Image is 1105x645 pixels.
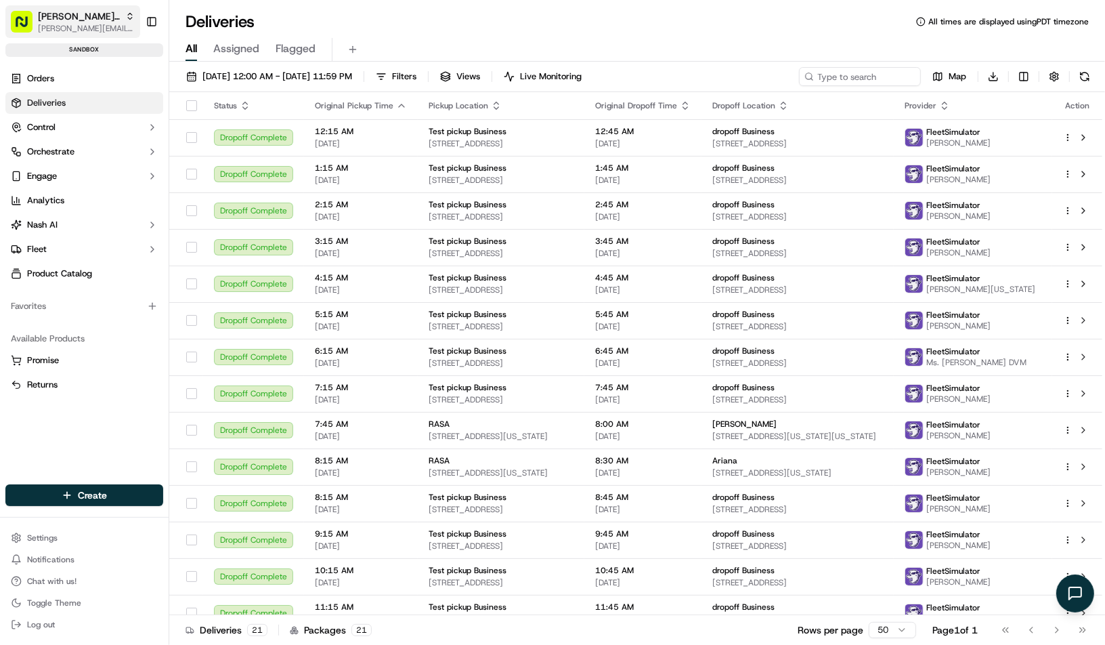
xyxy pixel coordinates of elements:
span: [DATE] [315,285,407,295]
span: [DATE] [595,175,691,186]
span: Ariana [712,455,737,466]
span: [DATE] [595,431,691,442]
span: Orders [27,72,54,85]
span: Test pickup Business [429,346,506,356]
a: Promise [11,354,158,367]
span: dropoff Business [712,602,775,612]
span: [DATE] [595,211,691,222]
span: 6:15 AM [315,346,407,356]
span: FleetSimulator [926,493,980,503]
span: [PERSON_NAME] [926,503,991,514]
span: Views [456,70,480,83]
span: 12:15 AM [315,126,407,137]
span: Notifications [27,554,74,565]
button: Views [434,67,486,86]
span: [DATE] [315,358,407,369]
span: [STREET_ADDRESS] [712,138,883,149]
a: Orders [5,68,163,89]
div: Available Products [5,328,163,350]
img: FleetSimulator.png [905,129,923,146]
img: FleetSimulator.png [905,238,923,256]
span: Pylon [135,229,164,239]
div: sandbox [5,43,163,57]
span: [DATE] [595,285,691,295]
span: All times are displayed using PDT timezone [928,16,1089,27]
span: dropoff Business [712,382,775,393]
span: [STREET_ADDRESS][US_STATE] [429,431,573,442]
span: FleetSimulator [926,236,980,247]
img: 1736555255976-a54dd68f-1ca7-489b-9aae-adbdc363a1c4 [14,129,38,153]
span: [PERSON_NAME] [926,467,991,478]
a: 💻API Documentation [109,190,223,215]
span: dropoff Business [712,126,775,137]
a: 📗Knowledge Base [8,190,109,215]
span: [STREET_ADDRESS][US_STATE][US_STATE] [712,431,883,442]
span: 2:15 AM [315,199,407,210]
img: FleetSimulator.png [905,348,923,366]
button: Engage [5,165,163,187]
span: Log out [27,619,55,630]
span: [STREET_ADDRESS] [429,504,573,515]
span: [STREET_ADDRESS] [429,138,573,149]
span: Create [78,488,107,502]
span: FleetSimulator [926,127,980,138]
button: Fleet [5,238,163,260]
span: Provider [905,100,936,111]
span: dropoff Business [712,528,775,539]
span: [DATE] [595,467,691,478]
span: 8:15 AM [315,455,407,466]
button: Orchestrate [5,141,163,163]
img: FleetSimulator.png [905,604,923,622]
button: Filters [370,67,422,86]
span: 9:45 AM [595,528,691,539]
div: 21 [247,624,267,636]
span: [STREET_ADDRESS] [712,577,883,588]
span: [PERSON_NAME] [712,419,777,430]
span: [PERSON_NAME] [926,211,991,222]
span: FleetSimulator [926,200,980,211]
a: Powered byPylon [95,228,164,239]
span: 7:15 AM [315,382,407,393]
span: 11:45 AM [595,602,691,612]
span: [STREET_ADDRESS][US_STATE] [712,467,883,478]
span: [DATE] [315,541,407,552]
h1: Deliveries [186,11,255,33]
span: 4:45 AM [595,272,691,283]
span: FleetSimulator [926,529,980,540]
span: Knowledge Base [27,196,104,209]
span: Test pickup Business [429,565,506,576]
span: [DATE] [595,504,691,515]
img: FleetSimulator.png [905,531,923,549]
span: [STREET_ADDRESS][US_STATE] [429,467,573,478]
button: Log out [5,615,163,634]
span: Chat with us! [27,576,77,587]
span: [STREET_ADDRESS] [429,577,573,588]
span: Test pickup Business [429,163,506,173]
span: [STREET_ADDRESS] [712,504,883,515]
span: 2:45 AM [595,199,691,210]
span: [STREET_ADDRESS] [429,248,573,259]
a: Product Catalog [5,263,163,285]
div: Start new chat [46,129,222,142]
div: Deliveries [186,623,267,637]
input: Got a question? Start typing here... [35,87,244,101]
span: [DATE] [315,175,407,186]
img: FleetSimulator.png [905,458,923,476]
span: [STREET_ADDRESS] [712,394,883,405]
span: [STREET_ADDRESS] [429,211,573,222]
span: [STREET_ADDRESS] [712,175,883,186]
span: Test pickup Business [429,528,506,539]
span: 10:15 AM [315,565,407,576]
span: [DATE] [315,467,407,478]
span: dropoff Business [712,163,775,173]
span: [PERSON_NAME] [926,394,991,404]
span: 8:30 AM [595,455,691,466]
img: FleetSimulator.png [905,568,923,585]
span: 5:45 AM [595,309,691,320]
span: Nash AI [27,219,58,231]
span: Analytics [27,194,64,207]
img: Nash [14,13,41,40]
span: 5:15 AM [315,309,407,320]
span: Map [949,70,966,83]
span: [STREET_ADDRESS] [429,541,573,552]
